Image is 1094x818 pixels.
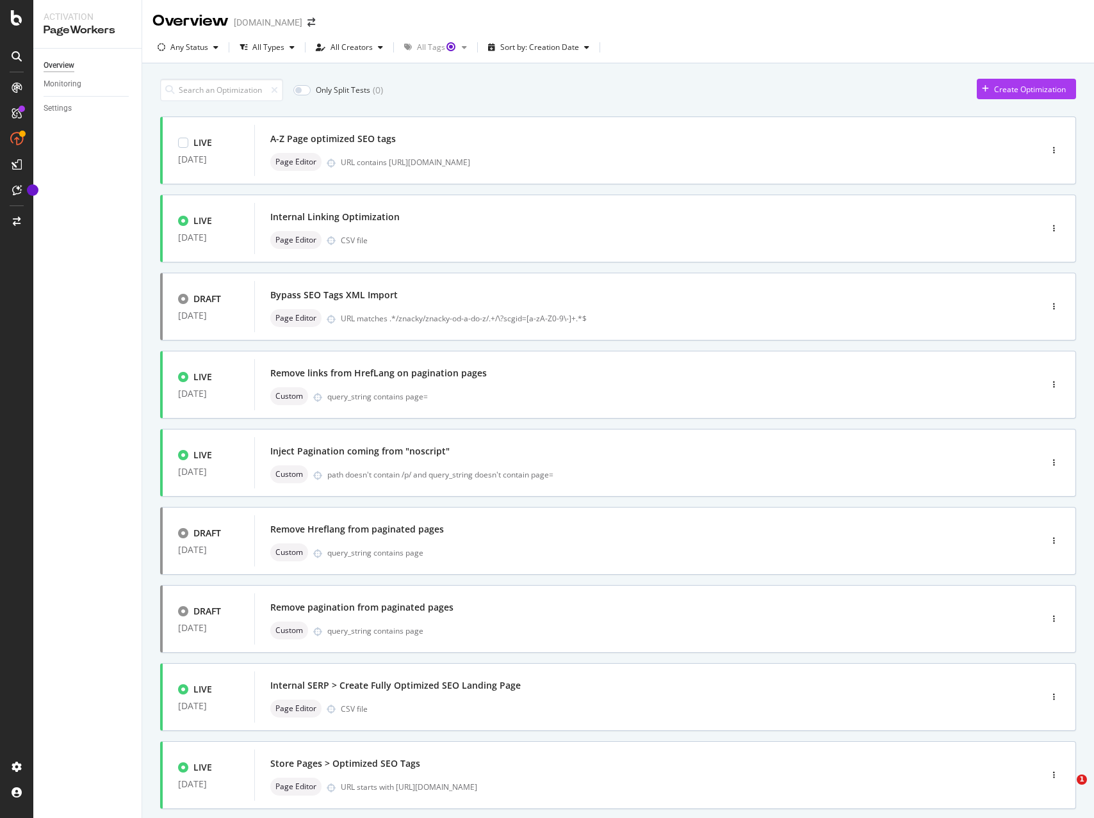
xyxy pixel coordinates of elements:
[275,549,303,556] span: Custom
[399,37,472,58] button: All TagsTooltip anchor
[275,392,303,400] span: Custom
[327,391,986,402] div: query_string contains page=
[341,313,986,324] div: URL matches .*/znacky/znacky-od-a-do-z/.+/\?scgid=[a-zA-Z0-9\-]+.*$
[193,293,221,305] div: DRAFT
[270,153,322,171] div: neutral label
[341,703,368,714] div: CSV file
[341,782,986,792] div: URL starts with [URL][DOMAIN_NAME]
[331,44,373,51] div: All Creators
[178,467,239,477] div: [DATE]
[193,683,212,696] div: LIVE
[977,79,1076,99] button: Create Optimization
[270,757,420,770] div: Store Pages > Optimized SEO Tags
[270,465,308,483] div: neutral label
[275,627,303,634] span: Custom
[445,41,457,52] div: Tooltip anchor
[44,10,131,23] div: Activation
[275,783,316,790] span: Page Editor
[193,761,212,774] div: LIVE
[270,211,400,223] div: Internal Linking Optimization
[152,10,229,32] div: Overview
[327,547,986,558] div: query_string contains page
[341,235,368,246] div: CSV file
[270,543,308,561] div: neutral label
[307,18,315,27] div: arrow-right-arrow-left
[234,37,300,58] button: All Types
[1077,774,1087,785] span: 1
[270,367,487,380] div: Remove links from HrefLang on pagination pages
[193,527,221,540] div: DRAFT
[270,132,396,145] div: A-Z Page optimized SEO tags
[275,158,316,166] span: Page Editor
[275,705,316,712] span: Page Editor
[152,37,224,58] button: Any Status
[234,16,302,29] div: [DOMAIN_NAME]
[275,314,316,322] span: Page Editor
[170,44,208,51] div: Any Status
[44,77,81,91] div: Monitoring
[252,44,284,51] div: All Types
[178,154,239,164] div: [DATE]
[44,77,133,91] a: Monitoring
[373,84,383,97] div: ( 0 )
[327,625,986,636] div: query_string contains page
[44,23,131,38] div: PageWorkers
[270,309,322,327] div: neutral label
[178,389,239,399] div: [DATE]
[178,232,239,243] div: [DATE]
[316,84,370,95] div: Only Split Tests
[270,231,322,249] div: neutral label
[160,79,283,101] input: Search an Optimization
[311,37,388,58] button: All Creators
[270,700,322,718] div: neutral label
[27,184,38,196] div: Tooltip anchor
[270,778,322,796] div: neutral label
[44,59,74,72] div: Overview
[270,289,398,301] div: Bypass SEO Tags XML Import
[178,779,239,789] div: [DATE]
[500,44,579,51] div: Sort by: Creation Date
[193,605,221,618] div: DRAFT
[483,37,594,58] button: Sort by: Creation Date
[44,102,133,115] a: Settings
[193,214,212,227] div: LIVE
[193,449,212,461] div: LIVE
[270,622,308,639] div: neutral label
[270,601,453,614] div: Remove pagination from paginated pages
[1050,774,1081,805] iframe: Intercom live chat
[327,469,986,480] div: path doesn't contain /p/ and query_string doesn't contain page=
[270,387,308,405] div: neutral label
[193,371,212,383] div: LIVE
[417,44,457,51] div: All Tags
[44,59,133,72] a: Overview
[178,310,239,321] div: [DATE]
[275,236,316,244] span: Page Editor
[193,136,212,149] div: LIVE
[178,623,239,633] div: [DATE]
[270,679,521,692] div: Internal SERP > Create Fully Optimized SEO Landing Page
[44,102,72,115] div: Settings
[270,523,444,536] div: Remove Hreflang from paginated pages
[275,470,303,478] span: Custom
[994,84,1066,95] div: Create Optimization
[270,445,450,458] div: Inject Pagination coming from "noscript"
[178,701,239,711] div: [DATE]
[178,545,239,555] div: [DATE]
[341,157,986,168] div: URL contains [URL][DOMAIN_NAME]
